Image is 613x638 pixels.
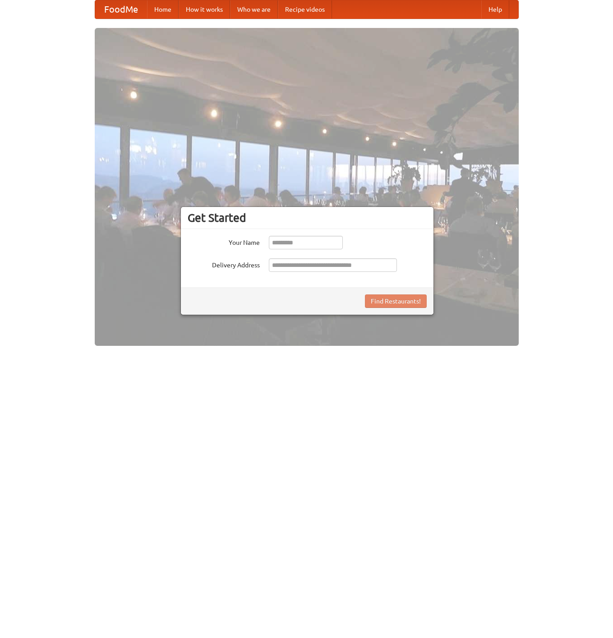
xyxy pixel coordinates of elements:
[365,294,427,308] button: Find Restaurants!
[188,236,260,247] label: Your Name
[481,0,509,18] a: Help
[179,0,230,18] a: How it works
[188,211,427,225] h3: Get Started
[95,0,147,18] a: FoodMe
[230,0,278,18] a: Who we are
[147,0,179,18] a: Home
[278,0,332,18] a: Recipe videos
[188,258,260,270] label: Delivery Address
